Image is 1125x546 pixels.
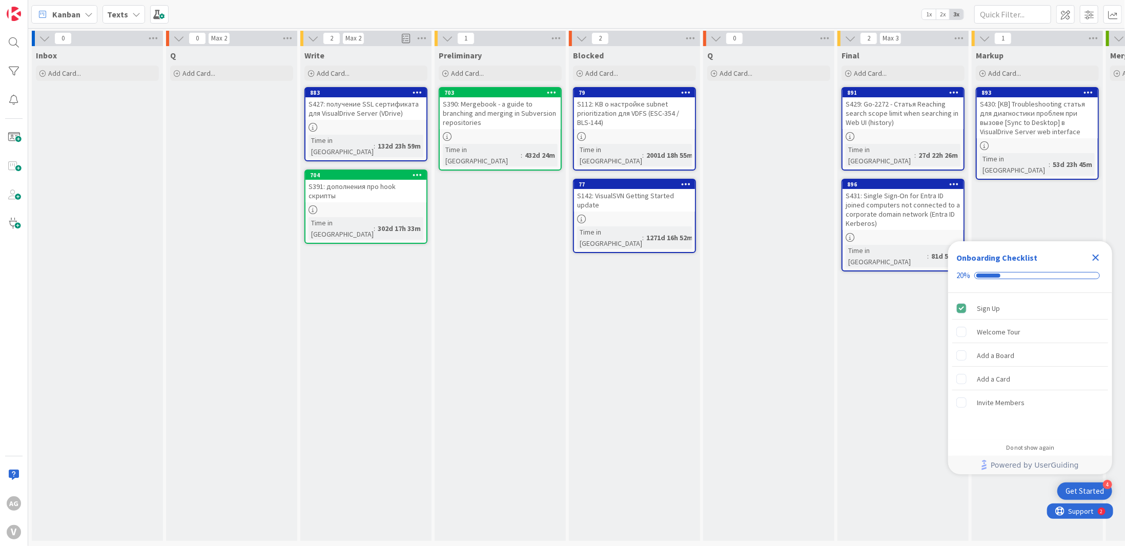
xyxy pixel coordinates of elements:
div: Welcome Tour is incomplete. [952,321,1108,343]
div: Checklist progress: 20% [956,271,1104,280]
div: V [7,525,21,539]
div: Max 2 [211,36,227,41]
div: S391: дополнения про hook скрипты [305,180,426,202]
div: 432d 24m [522,150,558,161]
a: 77S142: VisualSVN Getting Started updateTime in [GEOGRAPHIC_DATA]:1271d 16h 52m [573,179,696,253]
div: S112: KB о настройке subnet prioritization для VDFS (ESC-354 / BLS-144) [574,97,695,129]
div: 703 [444,89,561,96]
div: Invite Members is incomplete. [952,391,1108,414]
div: 891S429: Go-2272 - Статья Reaching search scope limit when searching in Web UI (history) [843,88,964,129]
div: 2 [53,4,56,12]
div: 302d 17h 33m [375,223,423,234]
div: 77 [574,180,695,189]
div: Add a Board [977,349,1014,362]
div: 704S391: дополнения про hook скрипты [305,171,426,202]
div: 81d 57m [929,250,960,262]
span: 0 [189,32,206,45]
div: 703S390: Mergebook - a guide to branching and merging in Subversion repositories [440,88,561,129]
span: Powered by UserGuiding [991,459,1079,471]
span: Kanban [52,8,80,20]
div: Time in [GEOGRAPHIC_DATA] [443,144,521,166]
div: 77 [579,181,695,188]
div: 891 [843,88,964,97]
span: Add Card... [585,69,618,78]
span: : [642,232,644,243]
span: Inbox [36,50,57,60]
div: Time in [GEOGRAPHIC_DATA] [309,135,374,157]
span: : [374,223,375,234]
div: Checklist items [948,293,1112,437]
span: : [374,140,375,152]
div: 4 [1103,480,1112,489]
div: 703 [440,88,561,97]
div: Do not show again [1006,444,1054,452]
a: 891S429: Go-2272 - Статья Reaching search scope limit when searching in Web UI (history)Time in [... [842,87,965,171]
img: Visit kanbanzone.com [7,7,21,21]
div: 27d 22h 26m [916,150,960,161]
div: Footer [948,456,1112,474]
a: 704S391: дополнения про hook скриптыTime in [GEOGRAPHIC_DATA]:302d 17h 33m [304,170,427,244]
div: 891 [847,89,964,96]
span: Markup [976,50,1004,60]
span: 0 [726,32,743,45]
div: 53d 23h 45m [1050,159,1095,170]
div: 704 [305,171,426,180]
span: Support [22,2,47,14]
div: Sign Up is complete. [952,297,1108,320]
div: S430: [KB] Troubleshooting статья для диагностики проблем при вызове [Sync to Desktop] в VisualDr... [977,97,1098,138]
span: 1 [994,32,1012,45]
div: S427: получение SSL сертификата для VisualDrive Server (VDrive) [305,97,426,120]
div: 132d 23h 59m [375,140,423,152]
div: Get Started [1066,486,1104,496]
a: 893S430: [KB] Troubleshooting статья для диагностики проблем при вызове [Sync to Desktop] в Visua... [976,87,1099,180]
span: Add Card... [854,69,887,78]
div: Add a Card is incomplete. [952,368,1108,390]
a: 883S427: получение SSL сертификата для VisualDrive Server (VDrive)Time in [GEOGRAPHIC_DATA]:132d ... [304,87,427,161]
div: Time in [GEOGRAPHIC_DATA] [577,144,642,166]
div: 893 [981,89,1098,96]
span: 2x [936,9,950,19]
div: 20% [956,271,970,280]
span: 2 [860,32,877,45]
div: S429: Go-2272 - Статья Reaching search scope limit when searching in Web UI (history) [843,97,964,129]
a: 703S390: Mergebook - a guide to branching and merging in Subversion repositoriesTime in [GEOGRAPH... [439,87,562,171]
span: Write [304,50,324,60]
div: Invite Members [977,396,1025,409]
span: : [521,150,522,161]
span: Add Card... [451,69,484,78]
div: Time in [GEOGRAPHIC_DATA] [846,245,927,267]
div: Checklist Container [948,241,1112,474]
span: Q [707,50,713,60]
span: Preliminary [439,50,482,60]
div: 883 [310,89,426,96]
div: S142: VisualSVN Getting Started update [574,189,695,212]
div: 2001d 18h 55m [644,150,696,161]
span: Add Card... [182,69,215,78]
span: : [1049,159,1050,170]
div: 893S430: [KB] Troubleshooting статья для диагностики проблем при вызове [Sync to Desktop] в Visua... [977,88,1098,138]
span: : [927,250,929,262]
span: 3x [950,9,964,19]
div: S431: Single Sign-On for Entra ID joined computers not connected to a corporate domain network (E... [843,189,964,230]
div: Time in [GEOGRAPHIC_DATA] [577,226,642,249]
span: Add Card... [317,69,350,78]
div: Close Checklist [1088,249,1104,266]
div: 883 [305,88,426,97]
span: Final [842,50,860,60]
div: 1271d 16h 52m [644,232,696,243]
div: Welcome Tour [977,326,1020,338]
div: 893 [977,88,1098,97]
span: 2 [591,32,609,45]
div: Onboarding Checklist [956,251,1037,264]
span: 1 [457,32,475,45]
a: 896S431: Single Sign-On for Entra ID joined computers not connected to a corporate domain network... [842,179,965,271]
div: AG [7,496,21,511]
div: S390: Mergebook - a guide to branching and merging in Subversion repositories [440,97,561,129]
span: 0 [54,32,72,45]
div: 896 [843,180,964,189]
span: 2 [323,32,340,45]
span: 1x [922,9,936,19]
div: 883S427: получение SSL сертификата для VisualDrive Server (VDrive) [305,88,426,120]
a: 79S112: KB о настройке subnet prioritization для VDFS (ESC-354 / BLS-144)Time in [GEOGRAPHIC_DATA... [573,87,696,171]
b: Texts [107,9,128,19]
